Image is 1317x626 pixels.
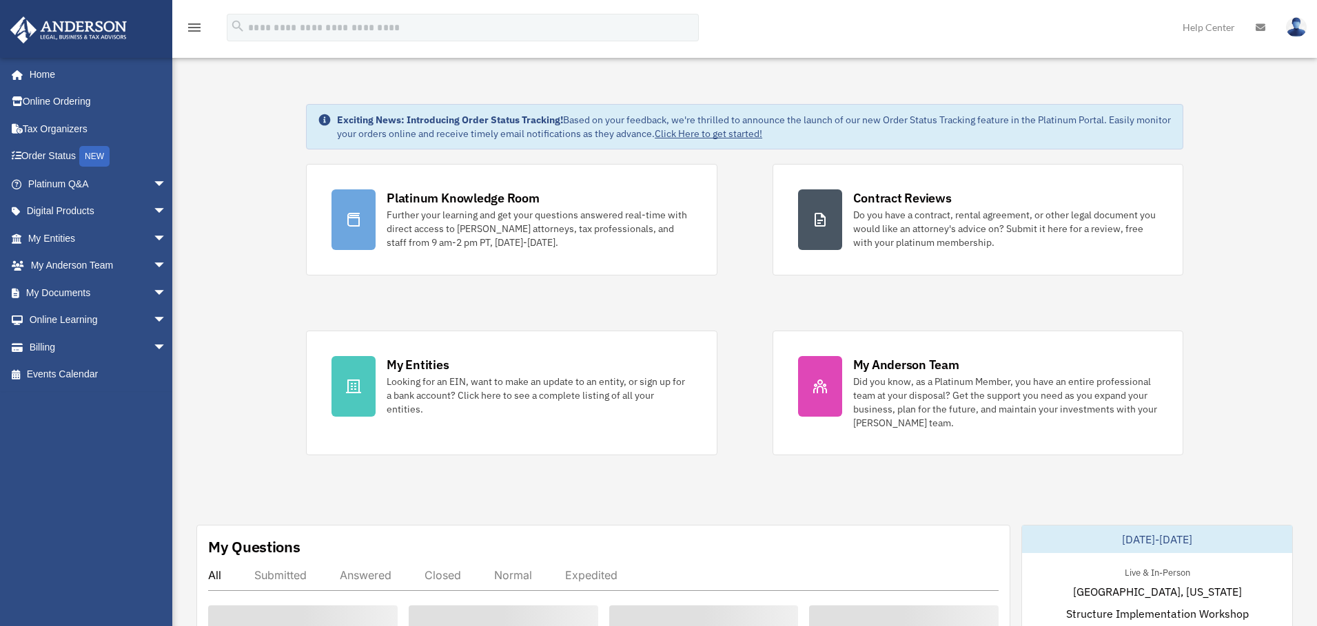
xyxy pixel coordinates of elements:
div: [DATE]-[DATE] [1022,525,1292,553]
a: My Anderson Teamarrow_drop_down [10,252,187,280]
span: Structure Implementation Workshop [1066,605,1249,622]
i: search [230,19,245,34]
a: Order StatusNEW [10,143,187,171]
a: My Entitiesarrow_drop_down [10,225,187,252]
div: Further your learning and get your questions answered real-time with direct access to [PERSON_NAM... [387,208,691,249]
img: Anderson Advisors Platinum Portal [6,17,131,43]
span: arrow_drop_down [153,170,181,198]
span: arrow_drop_down [153,198,181,226]
div: Contract Reviews [853,189,952,207]
div: Submitted [254,568,307,582]
span: arrow_drop_down [153,306,181,335]
img: User Pic [1286,17,1307,37]
div: My Entities [387,356,449,373]
div: Looking for an EIN, want to make an update to an entity, or sign up for a bank account? Click her... [387,375,691,416]
span: [GEOGRAPHIC_DATA], [US_STATE] [1073,583,1242,600]
a: My Anderson Team Did you know, as a Platinum Member, you have an entire professional team at your... [773,331,1183,455]
a: Platinum Knowledge Room Further your learning and get your questions answered real-time with dire... [306,164,717,275]
div: Closed [425,568,461,582]
a: Platinum Q&Aarrow_drop_down [10,170,187,198]
a: Contract Reviews Do you have a contract, rental agreement, or other legal document you would like... [773,164,1183,275]
a: Click Here to get started! [655,127,762,140]
div: NEW [79,146,110,167]
i: menu [186,19,203,36]
a: Billingarrow_drop_down [10,333,187,361]
a: Events Calendar [10,361,187,388]
div: Did you know, as a Platinum Member, you have an entire professional team at your disposal? Get th... [853,375,1158,430]
div: My Anderson Team [853,356,959,373]
div: Answered [340,568,391,582]
span: arrow_drop_down [153,252,181,280]
a: menu [186,24,203,36]
a: Online Learningarrow_drop_down [10,306,187,334]
div: Normal [494,568,532,582]
div: Live & In-Person [1114,564,1201,578]
a: Digital Productsarrow_drop_down [10,198,187,225]
a: My Documentsarrow_drop_down [10,279,187,306]
div: My Questions [208,536,300,557]
strong: Exciting News: Introducing Order Status Tracking! [337,114,563,126]
span: arrow_drop_down [153,333,181,362]
span: arrow_drop_down [153,279,181,307]
div: Platinum Knowledge Room [387,189,540,207]
div: Based on your feedback, we're thrilled to announce the launch of our new Order Status Tracking fe... [337,113,1172,140]
a: Tax Organizers [10,115,187,143]
span: arrow_drop_down [153,225,181,253]
a: Online Ordering [10,88,187,116]
a: Home [10,61,181,88]
div: Expedited [565,568,617,582]
div: All [208,568,221,582]
div: Do you have a contract, rental agreement, or other legal document you would like an attorney's ad... [853,208,1158,249]
a: My Entities Looking for an EIN, want to make an update to an entity, or sign up for a bank accoun... [306,331,717,455]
